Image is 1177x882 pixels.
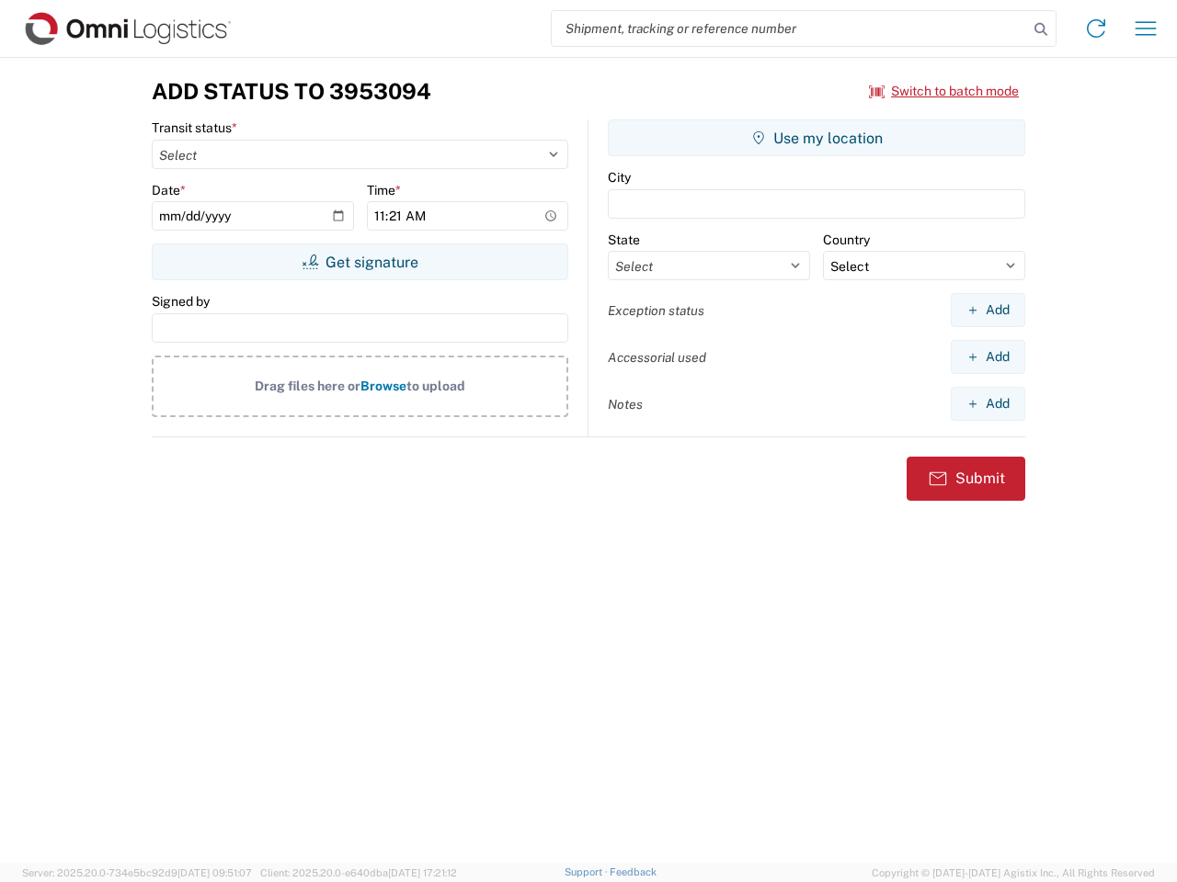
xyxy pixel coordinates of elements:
[367,182,401,198] label: Time
[608,302,704,319] label: Exception status
[951,340,1025,374] button: Add
[152,182,186,198] label: Date
[255,379,360,393] span: Drag files here or
[610,866,657,877] a: Feedback
[152,293,210,310] label: Signed by
[360,379,406,393] span: Browse
[260,867,457,878] span: Client: 2025.20.0-e640dba
[565,866,611,877] a: Support
[869,76,1019,107] button: Switch to batch mode
[388,867,457,878] span: [DATE] 17:21:12
[907,457,1025,501] button: Submit
[552,11,1028,46] input: Shipment, tracking or reference number
[22,867,252,878] span: Server: 2025.20.0-734e5bc92d9
[823,232,870,248] label: Country
[152,78,431,105] h3: Add Status to 3953094
[608,396,643,413] label: Notes
[872,865,1155,881] span: Copyright © [DATE]-[DATE] Agistix Inc., All Rights Reserved
[152,119,237,136] label: Transit status
[608,119,1025,156] button: Use my location
[608,169,631,186] label: City
[406,379,465,393] span: to upload
[608,349,706,366] label: Accessorial used
[951,293,1025,327] button: Add
[177,867,252,878] span: [DATE] 09:51:07
[152,243,568,280] button: Get signature
[608,232,640,248] label: State
[951,387,1025,421] button: Add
